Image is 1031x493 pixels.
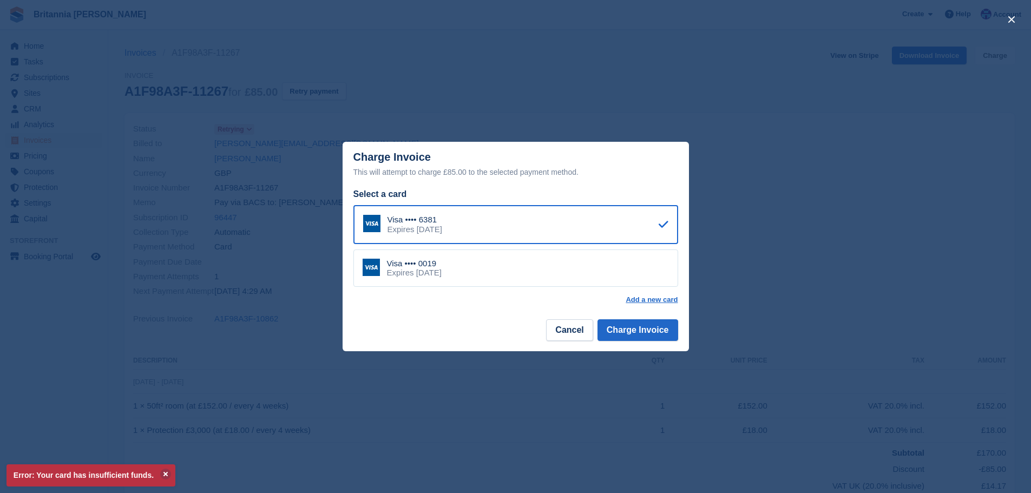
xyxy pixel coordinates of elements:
div: Charge Invoice [353,151,678,179]
button: Cancel [546,319,593,341]
div: Visa •••• 0019 [387,259,442,268]
img: Visa Logo [363,215,380,232]
div: Visa •••• 6381 [388,215,442,225]
div: Select a card [353,188,678,201]
img: Visa Logo [363,259,380,276]
div: This will attempt to charge £85.00 to the selected payment method. [353,166,678,179]
button: Charge Invoice [597,319,678,341]
div: Expires [DATE] [388,225,442,234]
div: Expires [DATE] [387,268,442,278]
a: Add a new card [626,295,678,304]
button: close [1003,11,1020,28]
p: Error: Your card has insufficient funds. [6,464,175,487]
